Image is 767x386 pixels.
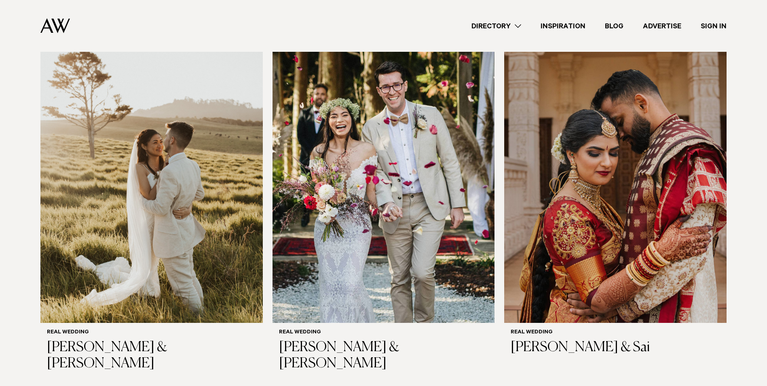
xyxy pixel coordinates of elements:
h3: [PERSON_NAME] & [PERSON_NAME] [47,339,256,373]
img: Real Wedding | Shannon & Mitchell [273,24,495,322]
img: Auckland Weddings Logo [40,18,70,33]
a: Inspiration [531,21,595,32]
img: Real Wedding | Kimberley & Greg [40,24,263,322]
a: Sign In [691,21,736,32]
h6: Real Wedding [511,329,720,336]
h3: [PERSON_NAME] & [PERSON_NAME] [279,339,488,373]
h6: Real Wedding [279,329,488,336]
a: Real Wedding | Chandana & Sai Real Wedding [PERSON_NAME] & Sai [504,24,727,362]
a: Directory [462,21,531,32]
a: Advertise [633,21,691,32]
h3: [PERSON_NAME] & Sai [511,339,720,356]
a: Blog [595,21,633,32]
a: Real Wedding | Shannon & Mitchell Real Wedding [PERSON_NAME] & [PERSON_NAME] [273,24,495,379]
a: Real Wedding | Kimberley & Greg Real Wedding [PERSON_NAME] & [PERSON_NAME] [40,24,263,379]
h6: Real Wedding [47,329,256,336]
img: Real Wedding | Chandana & Sai [504,24,727,322]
